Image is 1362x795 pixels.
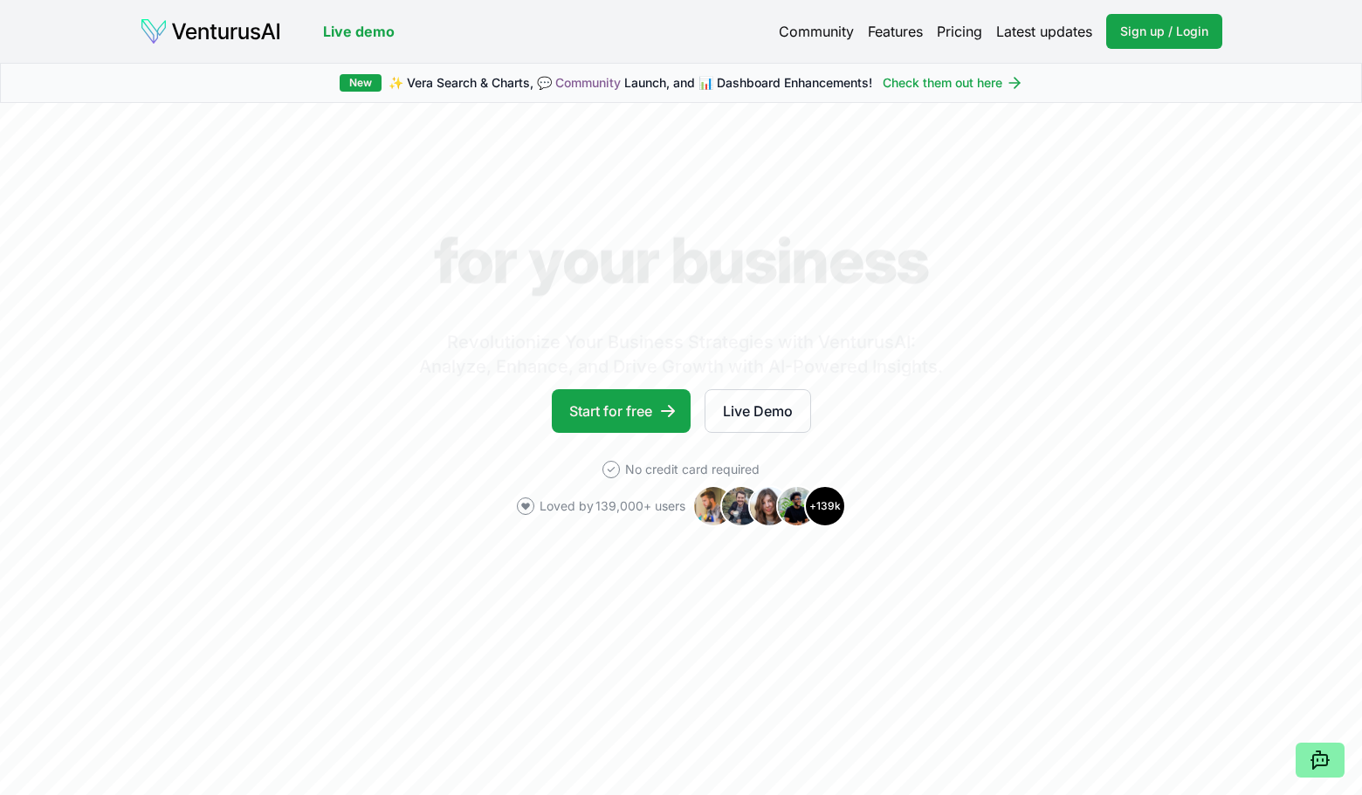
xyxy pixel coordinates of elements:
span: ✨ Vera Search & Charts, 💬 Launch, and 📊 Dashboard Enhancements! [389,74,872,92]
div: New [340,74,382,92]
img: Avatar 2 [720,485,762,527]
a: Pricing [937,21,982,42]
a: Community [779,21,854,42]
img: Avatar 1 [692,485,734,527]
span: Sign up / Login [1120,23,1208,40]
a: Start for free [552,389,691,433]
img: Avatar 3 [748,485,790,527]
a: Features [868,21,923,42]
a: Community [555,75,621,90]
a: Latest updates [996,21,1092,42]
a: Check them out here [883,74,1023,92]
a: Live Demo [705,389,811,433]
a: Sign up / Login [1106,14,1222,49]
img: logo [140,17,281,45]
a: Live demo [323,21,395,42]
img: Avatar 4 [776,485,818,527]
